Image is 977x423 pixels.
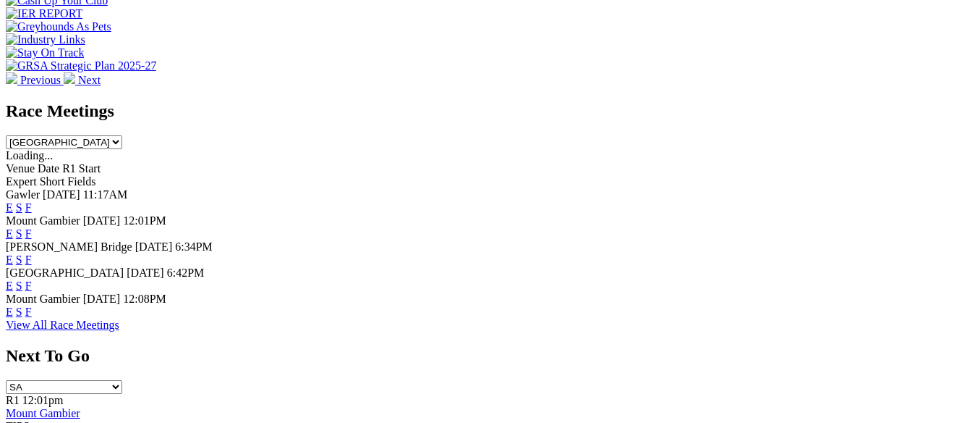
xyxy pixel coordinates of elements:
[64,72,75,84] img: chevron-right-pager-white.svg
[6,7,82,20] img: IER REPORT
[127,267,164,279] span: [DATE]
[175,240,213,253] span: 6:34PM
[83,188,128,201] span: 11:17AM
[6,267,124,279] span: [GEOGRAPHIC_DATA]
[135,240,173,253] span: [DATE]
[6,254,13,266] a: E
[16,280,22,292] a: S
[6,214,80,227] span: Mount Gambier
[6,346,971,366] h2: Next To Go
[123,293,166,305] span: 12:08PM
[16,201,22,214] a: S
[6,175,37,188] span: Expert
[6,20,111,33] img: Greyhounds As Pets
[16,254,22,266] a: S
[83,293,121,305] span: [DATE]
[6,149,53,162] span: Loading...
[6,46,84,59] img: Stay On Track
[6,162,35,175] span: Venue
[6,188,40,201] span: Gawler
[43,188,80,201] span: [DATE]
[6,394,20,406] span: R1
[6,59,156,72] img: GRSA Strategic Plan 2025-27
[6,280,13,292] a: E
[25,280,32,292] a: F
[25,254,32,266] a: F
[6,33,85,46] img: Industry Links
[167,267,205,279] span: 6:42PM
[6,101,971,121] h2: Race Meetings
[6,240,132,253] span: [PERSON_NAME] Bridge
[16,227,22,240] a: S
[6,227,13,240] a: E
[6,306,13,318] a: E
[78,74,101,86] span: Next
[16,306,22,318] a: S
[64,74,101,86] a: Next
[6,293,80,305] span: Mount Gambier
[22,394,64,406] span: 12:01pm
[6,319,119,331] a: View All Race Meetings
[62,162,101,175] span: R1 Start
[25,306,32,318] a: F
[6,407,80,419] a: Mount Gambier
[40,175,65,188] span: Short
[25,227,32,240] a: F
[20,74,61,86] span: Previous
[6,72,17,84] img: chevron-left-pager-white.svg
[123,214,166,227] span: 12:01PM
[25,201,32,214] a: F
[6,74,64,86] a: Previous
[67,175,95,188] span: Fields
[38,162,59,175] span: Date
[6,201,13,214] a: E
[83,214,121,227] span: [DATE]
